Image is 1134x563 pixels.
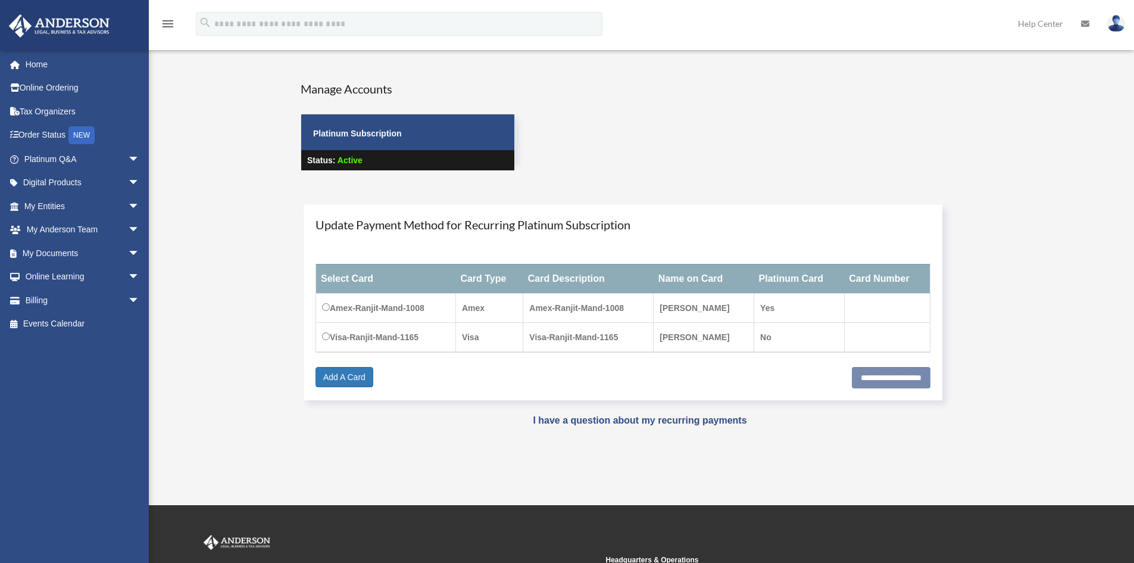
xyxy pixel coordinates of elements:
img: User Pic [1107,15,1125,32]
img: Anderson Advisors Platinum Portal [5,14,113,38]
th: Card Number [844,264,930,293]
a: Digital Productsarrow_drop_down [8,171,158,195]
span: arrow_drop_down [128,194,152,219]
span: arrow_drop_down [128,147,152,172]
td: Yes [754,293,845,322]
a: Tax Organizers [8,99,158,123]
a: My Documentsarrow_drop_down [8,241,158,265]
td: [PERSON_NAME] [654,293,754,322]
a: Events Calendar [8,312,158,336]
td: Visa-Ranjit-Mand-1165 [523,322,654,352]
i: search [199,16,212,29]
a: I have a question about my recurring payments [533,415,746,425]
th: Card Type [455,264,523,293]
a: Platinum Q&Aarrow_drop_down [8,147,158,171]
td: Visa [455,322,523,352]
span: Active [338,155,363,165]
td: Amex-Ranjit-Mand-1008 [316,293,456,322]
th: Card Description [523,264,654,293]
td: No [754,322,845,352]
th: Platinum Card [754,264,845,293]
a: My Entitiesarrow_drop_down [8,194,158,218]
a: Order StatusNEW [8,123,158,148]
th: Select Card [316,264,456,293]
strong: Status: [307,155,335,165]
span: arrow_drop_down [128,241,152,266]
a: Add A Card [315,367,373,387]
a: My Anderson Teamarrow_drop_down [8,218,158,242]
a: Home [8,52,158,76]
a: menu [161,21,175,31]
span: arrow_drop_down [128,218,152,242]
i: menu [161,17,175,31]
img: Anderson Advisors Platinum Portal [201,535,273,550]
th: Name on Card [654,264,754,293]
a: Online Ordering [8,76,158,100]
span: arrow_drop_down [128,288,152,313]
strong: Platinum Subscription [313,129,402,138]
a: Billingarrow_drop_down [8,288,158,312]
span: arrow_drop_down [128,171,152,195]
a: Online Learningarrow_drop_down [8,265,158,289]
td: [PERSON_NAME] [654,322,754,352]
div: NEW [68,126,95,144]
h4: Update Payment Method for Recurring Platinum Subscription [315,216,930,233]
span: arrow_drop_down [128,265,152,290]
td: Amex [455,293,523,322]
td: Amex-Ranjit-Mand-1008 [523,293,654,322]
td: Visa-Ranjit-Mand-1165 [316,322,456,352]
h4: Manage Accounts [301,80,515,97]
